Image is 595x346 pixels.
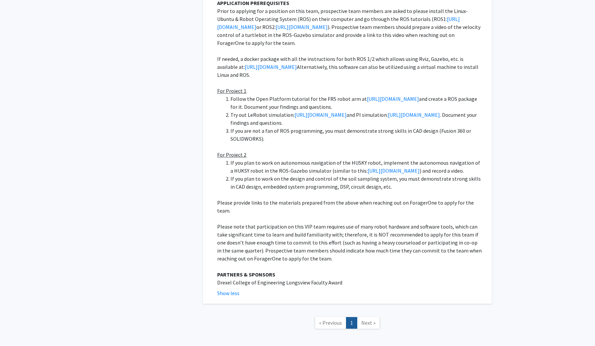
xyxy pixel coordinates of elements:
[295,111,347,118] a: [URL][DOMAIN_NAME]
[217,7,482,47] p: Prior to applying for a position on this team, prospective team members are asked to please insta...
[217,87,246,94] u: For Project 1
[230,111,482,127] li: Try out LeRobot simulation: and PI simulation: . Document your findings and questions.
[346,317,357,329] a: 1
[315,317,346,329] a: Previous Page
[230,95,482,111] li: Follow the Open Platform tutorial for the FR5 robot arm at and create a ROS package for it. Docum...
[230,175,482,191] li: If you plan to work on the design and control of the soil sampling system, you must demonstrate s...
[217,199,482,215] p: Please provide links to the materials prepared from the above when reaching out on ForagerOne to ...
[217,151,246,158] u: For Project 2
[319,319,342,326] span: « Previous
[276,24,328,30] a: [URL][DOMAIN_NAME]
[217,289,239,297] button: Show less
[357,317,380,329] a: Next Page
[361,319,376,326] span: Next »
[245,64,297,70] a: [URL][DOMAIN_NAME]
[217,55,482,79] p: If needed, a docker package with all the instructions for both ROS 1/2 which allows using Rviz, G...
[217,271,275,278] strong: PARTNERS & SPONSORS
[5,316,28,341] iframe: Chat
[230,127,482,143] li: If you are not a fan of ROS programming, you must demonstrate strong skills in CAD design (Fusion...
[217,278,482,286] p: Drexel College of Engineering Longsview Faculty Award
[230,159,482,175] li: If you plan to work on autonomous navigation of the HUSKY robot, implement the autonomous navigat...
[217,223,482,262] p: Please note that participation on this VIP team requires use of many robot hardware and software ...
[367,95,419,102] a: [URL][DOMAIN_NAME]
[388,111,440,118] a: [URL][DOMAIN_NAME]
[368,167,420,174] a: [URL][DOMAIN_NAME]
[203,310,492,337] nav: Page navigation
